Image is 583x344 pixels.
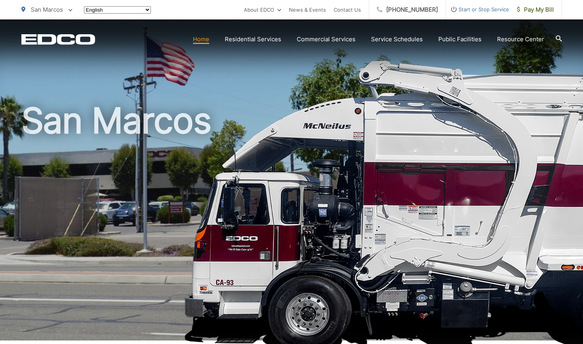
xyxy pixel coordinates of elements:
a: EDCD logo. Return to the homepage. [21,34,95,45]
a: Public Facilities [438,35,481,44]
a: Resource Center [497,35,544,44]
a: Contact Us [334,5,361,14]
span: Pay My Bill [517,5,554,14]
a: About EDCO [244,5,281,14]
a: Residential Services [225,35,281,44]
a: Service Schedules [371,35,423,44]
span: San Marcos [31,6,63,13]
a: News & Events [289,5,326,14]
a: Commercial Services [297,35,355,44]
select: Select a language [84,6,151,14]
a: Home [193,35,209,44]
